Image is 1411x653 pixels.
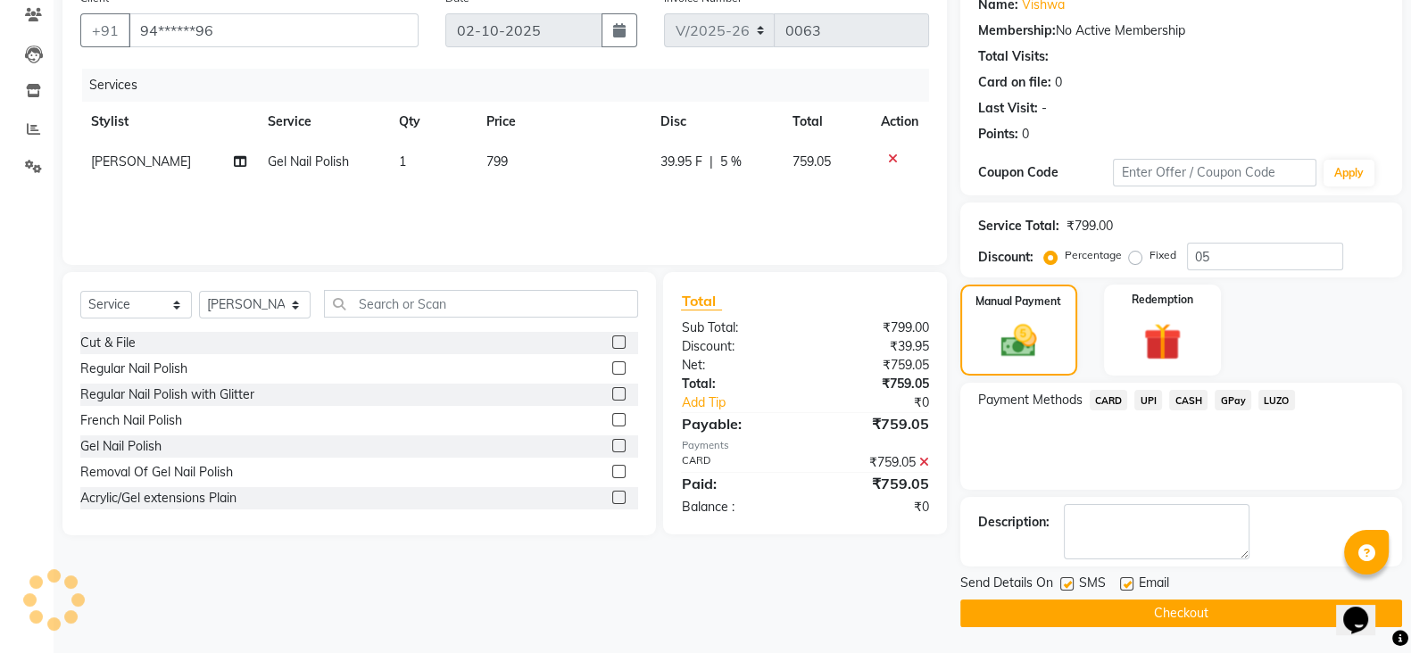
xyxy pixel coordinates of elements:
input: Search or Scan [324,290,638,318]
span: Total [681,292,722,310]
span: [PERSON_NAME] [91,153,191,169]
span: Gel Nail Polish [268,153,349,169]
div: Service Total: [978,217,1059,236]
div: Membership: [978,21,1056,40]
div: ₹39.95 [805,337,942,356]
span: SMS [1079,574,1106,596]
div: Total: [668,375,805,393]
button: Apply [1324,160,1374,186]
span: 1 [399,153,406,169]
div: ₹799.00 [1067,217,1113,236]
span: LUZO [1258,390,1295,410]
div: ₹0 [805,498,942,517]
div: Last Visit: [978,99,1038,118]
div: Removal Of Gel Nail Polish [80,463,233,482]
th: Qty [388,102,476,142]
span: 759.05 [793,153,831,169]
img: _cash.svg [990,320,1048,361]
th: Price [476,102,650,142]
span: 799 [486,153,508,169]
span: | [710,153,713,171]
label: Redemption [1132,292,1193,308]
div: Card on file: [978,73,1051,92]
span: UPI [1134,390,1162,410]
div: Services [82,69,942,102]
div: ₹0 [828,393,942,412]
div: French Nail Polish [80,411,182,430]
div: Regular Nail Polish with Glitter [80,385,254,404]
th: Total [782,102,870,142]
div: Coupon Code [978,163,1114,182]
div: ₹759.05 [805,453,942,472]
div: Balance : [668,498,805,517]
div: ₹799.00 [805,318,942,337]
th: Stylist [80,102,257,142]
div: Paid: [668,473,805,494]
div: Regular Nail Polish [80,360,187,378]
label: Manual Payment [975,293,1061,310]
label: Percentage [1065,247,1122,263]
div: ₹759.05 [805,375,942,393]
div: Cut & File [80,334,136,352]
div: Total Visits: [978,47,1049,66]
div: Gel Nail Polish [80,437,162,456]
span: Payment Methods [978,391,1083,409]
div: Payable: [668,413,805,434]
span: Send Details On [960,574,1053,596]
div: Points: [978,125,1018,144]
span: 39.95 F [660,153,702,171]
div: Discount: [978,248,1033,267]
div: 0 [1022,125,1029,144]
span: 5 % [720,153,742,171]
img: _gift.svg [1132,318,1192,365]
span: CASH [1169,390,1208,410]
div: No Active Membership [978,21,1384,40]
span: CARD [1090,390,1128,410]
div: CARD [668,453,805,472]
label: Fixed [1150,247,1176,263]
th: Disc [650,102,782,142]
div: Sub Total: [668,318,805,337]
div: - [1042,99,1047,118]
span: Email [1139,574,1169,596]
a: Add Tip [668,393,827,412]
div: Payments [681,438,928,453]
div: Acrylic/Gel extensions Plain [80,489,237,508]
button: +91 [80,13,130,47]
div: ₹759.05 [805,356,942,375]
div: Discount: [668,337,805,356]
th: Action [870,102,929,142]
iframe: chat widget [1336,582,1393,635]
button: Checkout [960,599,1402,627]
input: Enter Offer / Coupon Code [1113,159,1316,186]
div: Net: [668,356,805,375]
div: ₹759.05 [805,473,942,494]
div: ₹759.05 [805,413,942,434]
div: Description: [978,513,1050,532]
div: 0 [1055,73,1062,92]
input: Search by Name/Mobile/Email/Code [129,13,419,47]
span: GPay [1215,390,1251,410]
th: Service [257,102,388,142]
